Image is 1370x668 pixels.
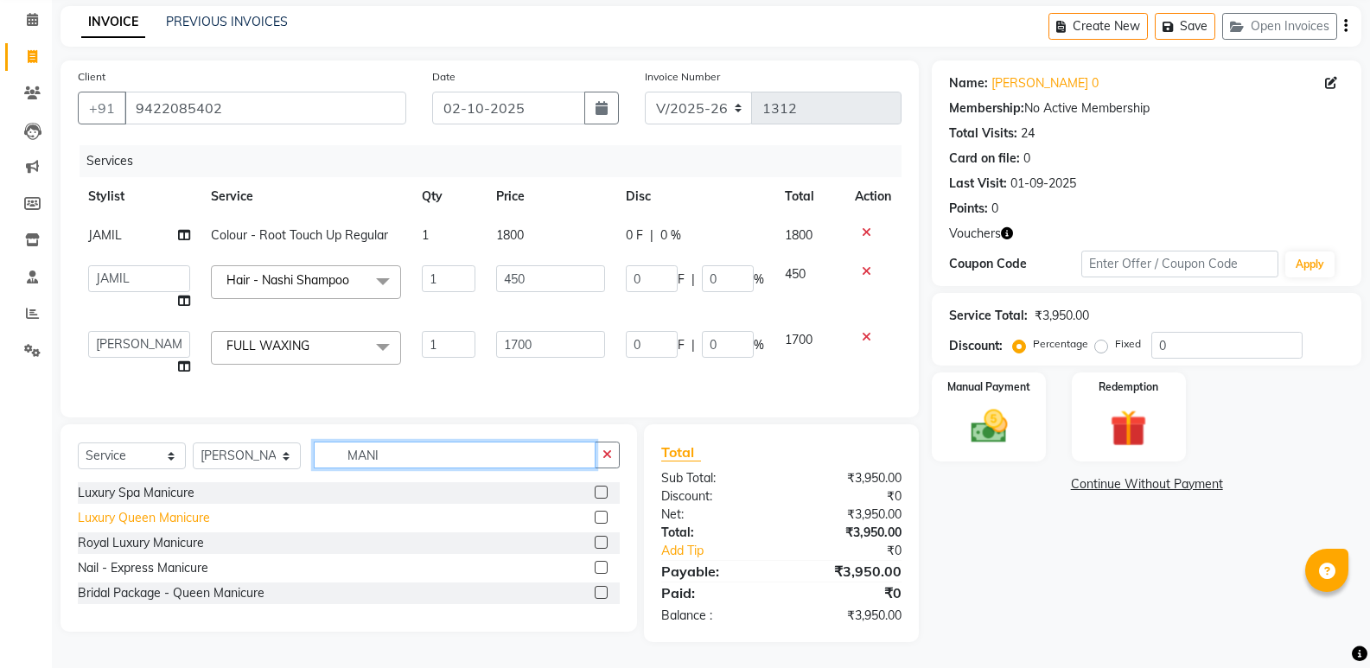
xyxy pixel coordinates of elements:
span: | [691,270,695,289]
span: 450 [785,266,806,282]
div: Sub Total: [648,469,781,487]
button: +91 [78,92,126,124]
span: 0 % [660,226,681,245]
span: 0 F [626,226,643,245]
img: _cash.svg [959,405,1019,448]
div: Coupon Code [949,255,1080,273]
div: Card on file: [949,150,1020,168]
div: ₹0 [781,487,914,506]
div: Luxury Queen Manicure [78,509,210,527]
div: 0 [991,200,998,218]
label: Percentage [1033,336,1088,352]
div: ₹0 [781,582,914,603]
th: Price [486,177,615,216]
div: Paid: [648,582,781,603]
input: Enter Offer / Coupon Code [1081,251,1278,277]
th: Action [844,177,902,216]
div: ₹3,950.00 [781,506,914,524]
span: JAMIL [88,227,122,243]
div: ₹3,950.00 [1035,307,1089,325]
label: Redemption [1099,379,1158,395]
div: 01-09-2025 [1010,175,1076,193]
img: _gift.svg [1099,405,1158,451]
div: Payable: [648,561,781,582]
a: [PERSON_NAME] 0 [991,74,1099,92]
div: No Active Membership [949,99,1344,118]
input: Search by Name/Mobile/Email/Code [124,92,406,124]
div: Net: [648,506,781,524]
div: Total Visits: [949,124,1017,143]
input: Search or Scan [314,442,596,468]
span: % [754,336,764,354]
a: x [349,272,357,288]
div: Services [80,145,914,177]
button: Save [1155,13,1215,40]
div: Balance : [648,607,781,625]
span: Hair - Nashi Shampoo [226,272,349,288]
span: Total [661,443,701,461]
div: ₹3,950.00 [781,469,914,487]
div: Total: [648,524,781,542]
a: PREVIOUS INVOICES [166,14,288,29]
div: Last Visit: [949,175,1007,193]
span: 1800 [785,227,812,243]
div: Royal Luxury Manicure [78,534,204,552]
span: FULL WAXING [226,338,309,353]
span: | [650,226,653,245]
a: INVOICE [81,7,145,38]
th: Disc [615,177,774,216]
label: Fixed [1115,336,1141,352]
div: ₹3,950.00 [781,524,914,542]
label: Invoice Number [645,69,720,85]
div: ₹3,950.00 [781,561,914,582]
div: Luxury Spa Manicure [78,484,194,502]
div: Discount: [949,337,1003,355]
div: 0 [1023,150,1030,168]
th: Qty [411,177,486,216]
span: Colour - Root Touch Up Regular [211,227,388,243]
a: Add Tip [648,542,804,560]
button: Create New [1048,13,1148,40]
span: 1800 [496,227,524,243]
th: Service [201,177,411,216]
span: 1700 [785,332,812,347]
div: 24 [1021,124,1035,143]
a: x [309,338,317,353]
div: Points: [949,200,988,218]
button: Apply [1285,251,1335,277]
span: F [678,336,685,354]
button: Open Invoices [1222,13,1337,40]
span: 1 [422,227,429,243]
span: % [754,270,764,289]
div: Bridal Package - Queen Manicure [78,584,264,602]
span: | [691,336,695,354]
th: Stylist [78,177,201,216]
label: Client [78,69,105,85]
div: Nail - Express Manicure [78,559,208,577]
span: Vouchers [949,225,1001,243]
div: ₹0 [804,542,914,560]
div: ₹3,950.00 [781,607,914,625]
div: Membership: [949,99,1024,118]
a: Continue Without Payment [935,475,1358,493]
span: F [678,270,685,289]
th: Total [774,177,845,216]
div: Service Total: [949,307,1028,325]
label: Manual Payment [947,379,1030,395]
div: Name: [949,74,988,92]
label: Date [432,69,456,85]
div: Discount: [648,487,781,506]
